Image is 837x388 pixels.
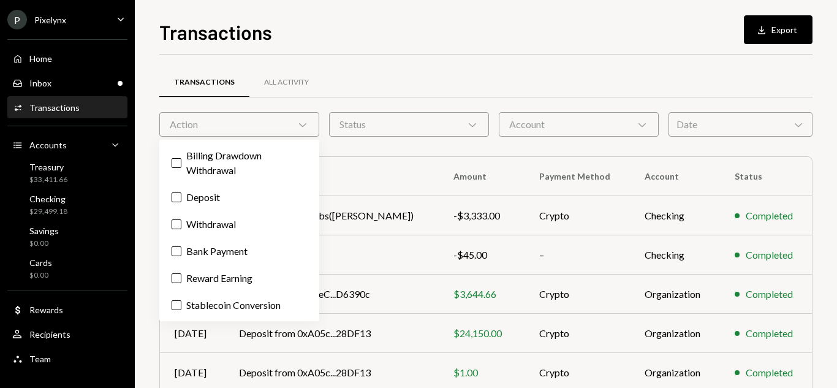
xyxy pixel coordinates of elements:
td: Dakota System [224,235,439,275]
button: Deposit [172,192,181,202]
td: Checking [630,235,719,275]
div: Completed [746,208,793,223]
th: Status [720,157,812,196]
div: Date [668,112,812,137]
label: Reward Earning [164,267,314,289]
td: Crypto [525,314,630,353]
div: $0.00 [29,238,59,249]
div: Recipients [29,329,70,340]
div: Rewards [29,305,63,315]
div: Completed [746,326,793,341]
a: Savings$0.00 [7,222,127,251]
div: All Activity [264,77,309,88]
a: Rewards [7,299,127,321]
div: Savings [29,226,59,236]
td: Organization [630,314,719,353]
a: Treasury$33,411.66 [7,158,127,188]
td: Crypto [525,196,630,235]
button: Billing Drawdown Withdrawal [172,158,181,168]
div: P [7,10,27,29]
td: Withdraw to LuxLabs([PERSON_NAME]) [224,196,439,235]
div: Status [329,112,489,137]
div: $33,411.66 [29,175,67,185]
a: Transactions [159,67,249,98]
label: Deposit [164,186,314,208]
th: Amount [439,157,525,196]
div: Team [29,354,51,364]
label: Withdrawal [164,213,314,235]
a: Recipients [7,323,127,345]
th: Account [630,157,719,196]
td: Organization [630,275,719,314]
div: Checking [29,194,67,204]
label: Bank Payment [164,240,314,262]
div: Completed [746,287,793,302]
div: Cards [29,257,52,268]
div: $24,150.00 [453,326,510,341]
div: $29,499.18 [29,207,67,217]
a: Checking$29,499.18 [7,190,127,219]
div: Inbox [29,78,51,88]
div: Accounts [29,140,67,150]
td: Deposit from 0xA05c...28DF13 [224,314,439,353]
div: $1.00 [453,365,510,380]
th: Payment Method [525,157,630,196]
button: Withdrawal [172,219,181,229]
div: Account [499,112,659,137]
div: Pixelynx [34,15,66,25]
div: [DATE] [175,365,210,380]
label: Billing Drawdown Withdrawal [164,145,314,181]
td: Checking [630,196,719,235]
div: Completed [746,248,793,262]
a: Transactions [7,96,127,118]
div: [DATE] [175,326,210,341]
td: – [525,235,630,275]
div: -$3,333.00 [453,208,510,223]
button: Stablecoin Conversion [172,300,181,310]
th: To/From [224,157,439,196]
td: Deposit from 0x7deC...D6390c [224,275,439,314]
button: Bank Payment [172,246,181,256]
td: Crypto [525,275,630,314]
button: Reward Earning [172,273,181,283]
div: $0.00 [29,270,52,281]
div: Action [159,112,319,137]
a: Team [7,348,127,370]
div: Treasury [29,162,67,172]
h1: Transactions [159,20,272,44]
div: $3,644.66 [453,287,510,302]
button: Export [744,15,812,44]
div: Transactions [29,102,80,113]
a: Cards$0.00 [7,254,127,283]
a: Inbox [7,72,127,94]
div: Completed [746,365,793,380]
div: -$45.00 [453,248,510,262]
div: Transactions [174,77,235,88]
div: Home [29,53,52,64]
label: Stablecoin Conversion [164,294,314,316]
a: Home [7,47,127,69]
a: All Activity [249,67,324,98]
a: Accounts [7,134,127,156]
